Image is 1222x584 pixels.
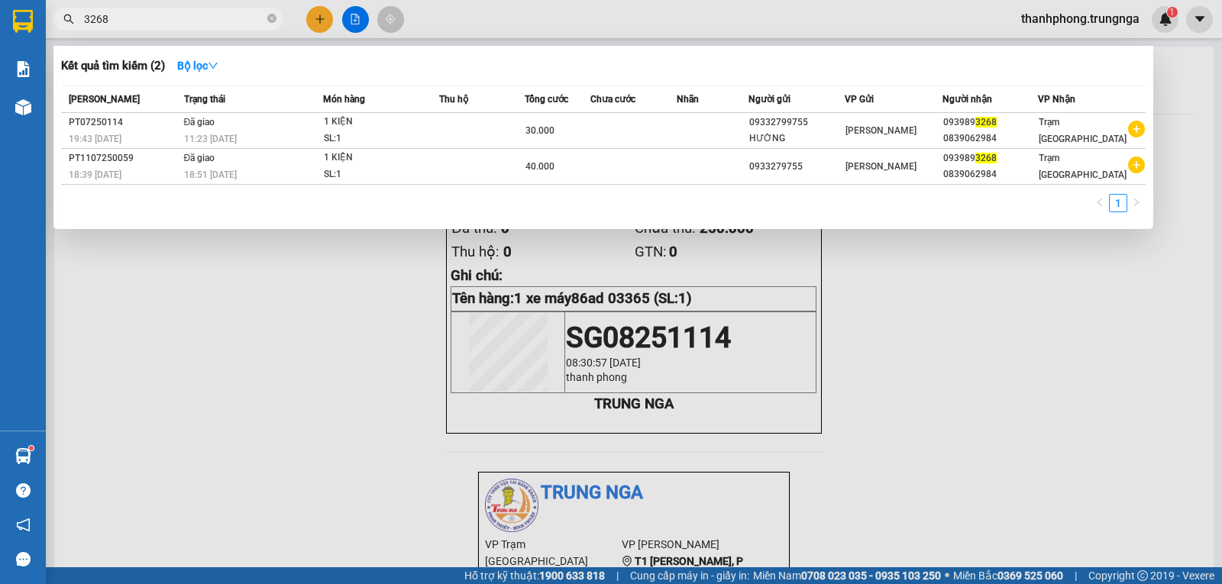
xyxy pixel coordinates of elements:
span: [PERSON_NAME] [845,125,916,136]
span: Đã giao [184,153,215,163]
div: PT1107250059 [69,150,179,166]
li: 1 [1109,194,1127,212]
span: Tổng cước [525,94,568,105]
span: VP Gửi [845,94,874,105]
span: Nhãn [677,94,699,105]
span: Thu hộ [439,94,468,105]
b: T1 [PERSON_NAME], P Phú Thuỷ [105,84,199,130]
div: 093989 [943,150,1037,166]
div: 0839062984 [943,166,1037,182]
span: Người gửi [748,94,790,105]
img: warehouse-icon [15,99,31,115]
div: 0839062984 [943,131,1037,147]
span: Chưa cước [590,94,635,105]
span: 18:51 [DATE] [184,169,237,180]
span: [PERSON_NAME] [69,94,140,105]
li: Trung Nga [8,8,221,37]
span: environment [105,85,116,95]
span: 18:39 [DATE] [69,169,121,180]
span: 11:23 [DATE] [184,134,237,144]
div: HƯỜNG [749,131,844,147]
span: 3268 [975,153,997,163]
sup: 1 [29,446,34,450]
div: SL: 1 [324,166,438,183]
h3: Kết quả tìm kiếm ( 2 ) [61,58,165,74]
span: Đã giao [184,117,215,127]
img: warehouse-icon [15,448,31,464]
li: Next Page [1127,194,1146,212]
span: [PERSON_NAME] [845,161,916,172]
span: search [63,14,74,24]
span: question-circle [16,483,31,498]
span: Trạng thái [184,94,225,105]
div: 1 KIỆN [324,150,438,166]
span: Trạm [GEOGRAPHIC_DATA] [1039,153,1127,180]
button: left [1091,194,1109,212]
li: Previous Page [1091,194,1109,212]
a: 1 [1110,195,1127,211]
span: 3268 [975,117,997,127]
div: 09332799755 [749,115,844,131]
span: notification [16,518,31,532]
span: Người nhận [942,94,992,105]
div: 093989 [943,115,1037,131]
li: VP [PERSON_NAME] [105,65,203,82]
span: close-circle [267,14,276,23]
span: close-circle [267,12,276,27]
div: SL: 1 [324,131,438,147]
div: 0933279755 [749,159,844,175]
span: right [1132,198,1141,207]
img: logo.jpg [8,8,61,61]
span: plus-circle [1128,156,1145,173]
span: Trạm [GEOGRAPHIC_DATA] [1039,117,1127,144]
button: Bộ lọcdown [165,53,231,78]
img: solution-icon [15,61,31,77]
span: 19:43 [DATE] [69,134,121,144]
img: logo-vxr [13,10,33,33]
span: message [16,552,31,566]
div: PT07250114 [69,115,179,131]
span: 30.000 [525,125,554,136]
span: VP Nhận [1038,94,1075,105]
span: down [208,60,218,71]
button: right [1127,194,1146,212]
input: Tìm tên, số ĐT hoặc mã đơn [84,11,264,27]
span: 40.000 [525,161,554,172]
span: plus-circle [1128,121,1145,137]
li: VP Trạm [GEOGRAPHIC_DATA] [8,65,105,115]
span: left [1095,198,1104,207]
div: 1 KIỆN [324,114,438,131]
strong: Bộ lọc [177,60,218,72]
span: Món hàng [323,94,365,105]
